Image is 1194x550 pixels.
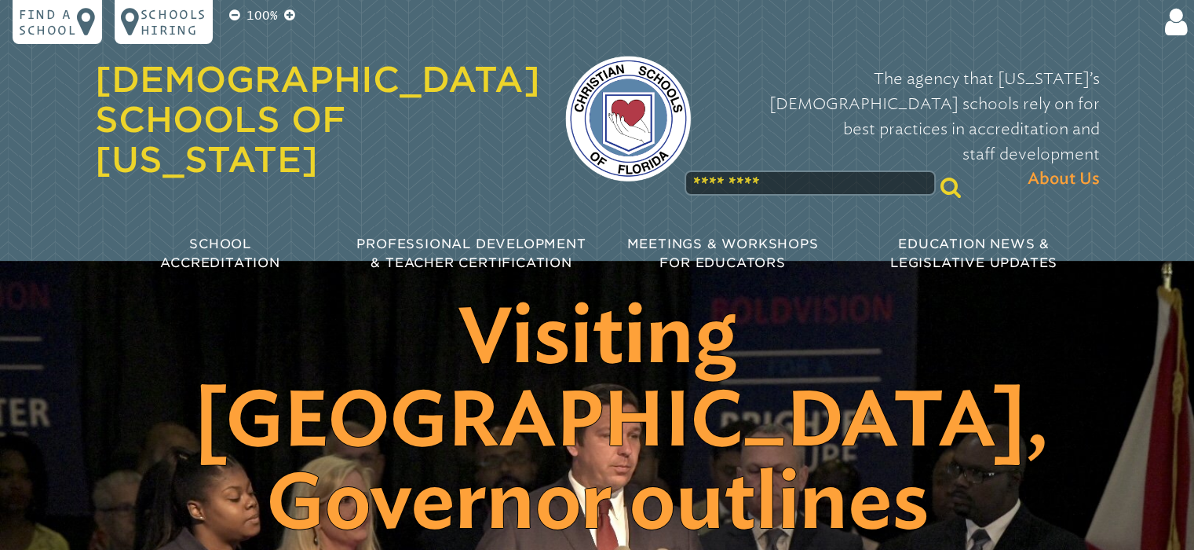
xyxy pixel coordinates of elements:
[627,236,819,270] span: Meetings & Workshops for Educators
[19,6,77,38] p: Find a school
[890,236,1057,270] span: Education News & Legislative Updates
[141,6,206,38] p: Schools Hiring
[243,6,281,25] p: 100%
[160,236,279,270] span: School Accreditation
[1028,167,1100,192] span: About Us
[356,236,586,270] span: Professional Development & Teacher Certification
[565,56,691,181] img: csf-logo-web-colors.png
[95,59,540,180] a: [DEMOGRAPHIC_DATA] Schools of [US_STATE]
[716,66,1100,192] p: The agency that [US_STATE]’s [DEMOGRAPHIC_DATA] schools rely on for best practices in accreditati...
